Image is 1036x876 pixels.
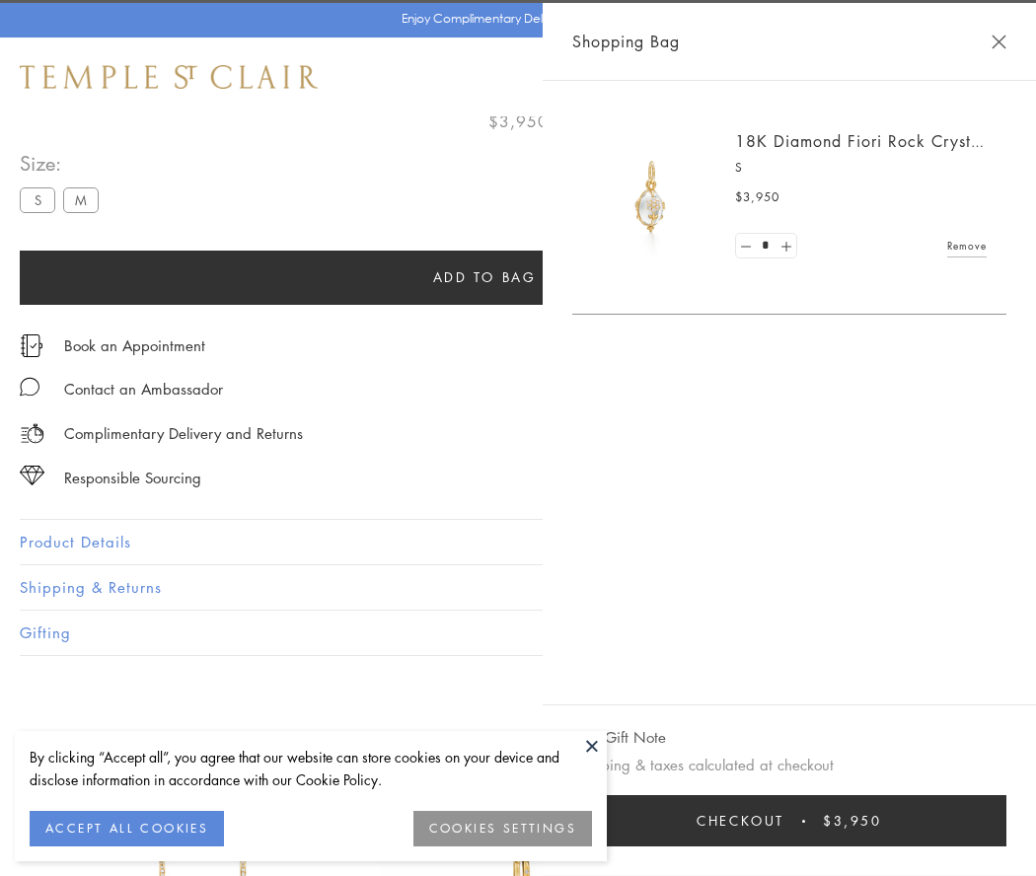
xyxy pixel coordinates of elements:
p: S [735,158,987,178]
img: icon_appointment.svg [20,334,43,357]
img: MessageIcon-01_2.svg [20,377,39,397]
button: Add to bag [20,251,949,305]
p: Enjoy Complimentary Delivery & Returns [402,9,626,29]
a: Set quantity to 2 [776,234,795,258]
img: P51889-E11FIORI [592,138,710,256]
h3: You May Also Like [49,726,987,758]
button: Product Details [20,520,1016,564]
span: Add to bag [433,266,537,288]
a: Set quantity to 0 [736,234,756,258]
p: Shipping & taxes calculated at checkout [572,753,1006,777]
img: icon_sourcing.svg [20,466,44,485]
span: Size: [20,147,107,180]
span: Shopping Bag [572,29,680,54]
span: Checkout [697,810,784,832]
div: Contact an Ambassador [64,377,223,401]
p: Complimentary Delivery and Returns [64,421,303,446]
label: M [63,187,99,212]
a: Remove [947,235,987,256]
img: icon_delivery.svg [20,421,44,446]
span: $3,950 [735,187,779,207]
div: By clicking “Accept all”, you agree that our website can store cookies on your device and disclos... [30,746,592,791]
span: $3,950 [488,109,549,134]
button: Gifting [20,611,1016,655]
button: COOKIES SETTINGS [413,811,592,846]
span: $3,950 [823,810,882,832]
button: Checkout $3,950 [572,795,1006,846]
button: Add Gift Note [572,725,666,750]
button: Close Shopping Bag [992,35,1006,49]
a: Book an Appointment [64,334,205,356]
div: Responsible Sourcing [64,466,201,490]
label: S [20,187,55,212]
button: ACCEPT ALL COOKIES [30,811,224,846]
img: Temple St. Clair [20,65,318,89]
button: Shipping & Returns [20,565,1016,610]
